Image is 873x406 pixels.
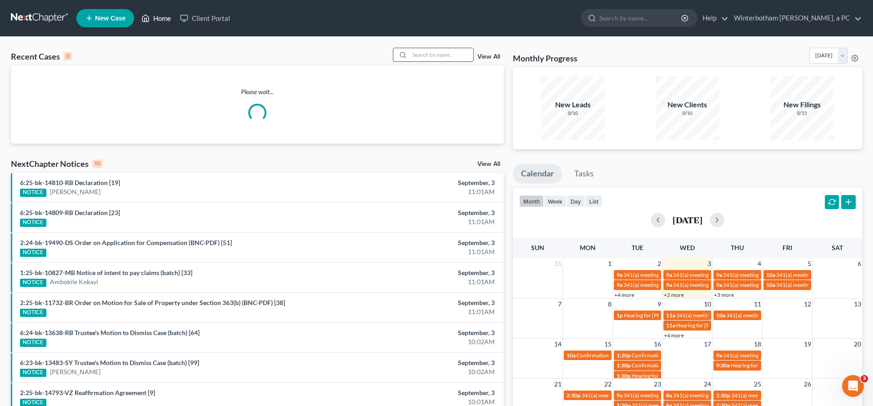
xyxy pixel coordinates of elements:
span: 341(a) meeting for [PERSON_NAME] [673,392,761,399]
span: 9a [666,281,672,288]
a: Tasks [566,164,602,184]
span: Tue [632,244,643,251]
span: 3 [861,375,868,382]
span: 10a [766,271,775,278]
span: Hearing for [PERSON_NAME] and [PERSON_NAME] [632,372,756,379]
a: Home [137,10,176,26]
a: 6:25-bk-14809-RB Declaration [23] [20,209,120,216]
span: 341(a) meeting for [PERSON_NAME] [731,392,819,399]
div: 10 [92,160,103,168]
span: 9:30a [716,362,730,369]
span: 1:30p [716,392,730,399]
span: 24 [703,379,712,390]
span: 1:30p [617,362,631,369]
div: September, 3 [342,268,495,277]
span: Confirmation hearing for [PERSON_NAME] and [PERSON_NAME] [PERSON_NAME] [632,352,832,359]
h3: Monthly Progress [513,53,577,64]
span: 10a [766,281,775,288]
div: New Filings [770,100,834,110]
span: 9a [617,271,622,278]
div: NOTICE [20,189,46,197]
span: 12 [803,299,812,310]
span: 9a [617,281,622,288]
span: 341(a) meeting for [PERSON_NAME] [623,392,711,399]
div: Recent Cases [11,51,72,62]
span: 6 [857,258,862,269]
span: 4 [757,258,762,269]
a: 1:25-bk-10827-MB Notice of intent to pay claims (batch) [33] [20,269,192,276]
span: 9 [657,299,662,310]
a: 6:23-bk-13483-SY Trustee's Motion to Dismiss Case (batch) [99] [20,359,199,366]
span: 31 [553,258,562,269]
div: 11:01AM [342,187,495,196]
span: 15 [603,339,612,350]
h2: [DATE] [672,215,702,225]
a: [PERSON_NAME] [50,187,100,196]
span: 9a [716,281,722,288]
div: New Clients [656,100,719,110]
span: 10 [703,299,712,310]
span: Fri [783,244,792,251]
span: 26 [803,379,812,390]
span: 341(a) meeting for [PERSON_NAME] and [PERSON_NAME] [676,312,818,319]
span: 341(a) meeting for [PERSON_NAME] [PERSON_NAME] and [PERSON_NAME] [623,271,808,278]
span: 19 [803,339,812,350]
a: View All [477,161,500,167]
a: +4 more [614,291,634,298]
span: 11a [666,322,675,329]
span: 11a [666,312,675,319]
span: 341(a) meeting for [PERSON_NAME] [723,281,811,288]
button: week [544,195,567,207]
span: 10a [716,312,725,319]
a: +2 more [664,291,684,298]
span: 25 [753,379,762,390]
div: 11:01AM [342,307,495,316]
a: +3 more [714,291,734,298]
a: Help [698,10,728,26]
span: New Case [95,15,125,22]
div: 11:01AM [342,217,495,226]
span: 341(a) meeting for [PERSON_NAME] [623,281,711,288]
p: Please wait... [11,87,504,96]
div: NOTICE [20,279,46,287]
div: 10:02AM [342,367,495,376]
div: September, 3 [342,178,495,187]
input: Search by name... [410,48,473,61]
span: 8a [666,392,672,399]
div: September, 3 [342,238,495,247]
a: Client Portal [176,10,235,26]
span: 7 [557,299,562,310]
span: 23 [653,379,662,390]
a: 2:25-bk-14793-VZ Reaffirmation Agreement [9] [20,389,155,396]
span: Confirmation hearing for [PERSON_NAME] [632,362,735,369]
span: 20 [853,339,862,350]
button: month [519,195,544,207]
div: New Leads [541,100,605,110]
div: September, 3 [342,328,495,337]
span: 14 [553,339,562,350]
iframe: Intercom live chat [842,375,864,397]
div: 11:01AM [342,247,495,256]
a: 6:24-bk-13638-RB Trustee's Motion to Dismiss Case (batch) [64] [20,329,200,336]
div: NOTICE [20,339,46,347]
div: NOTICE [20,219,46,227]
div: 0 [64,52,72,60]
span: 16 [653,339,662,350]
a: 2:24-bk-19490-DS Order on Application for Compensation (BNC-PDF) [51] [20,239,232,246]
div: 0/10 [541,110,605,117]
span: Mon [580,244,596,251]
span: 21 [553,379,562,390]
span: 1:30p [617,372,631,379]
span: Sun [531,244,544,251]
span: Thu [731,244,744,251]
button: day [567,195,585,207]
span: 18 [753,339,762,350]
div: NOTICE [20,369,46,377]
a: +4 more [664,332,684,339]
span: 17 [703,339,712,350]
div: NextChapter Notices [11,158,103,169]
span: 9a [716,352,722,359]
span: 2:30p [567,392,581,399]
div: September, 3 [342,388,495,397]
span: 341(a) meeting for [PERSON_NAME] [723,352,811,359]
